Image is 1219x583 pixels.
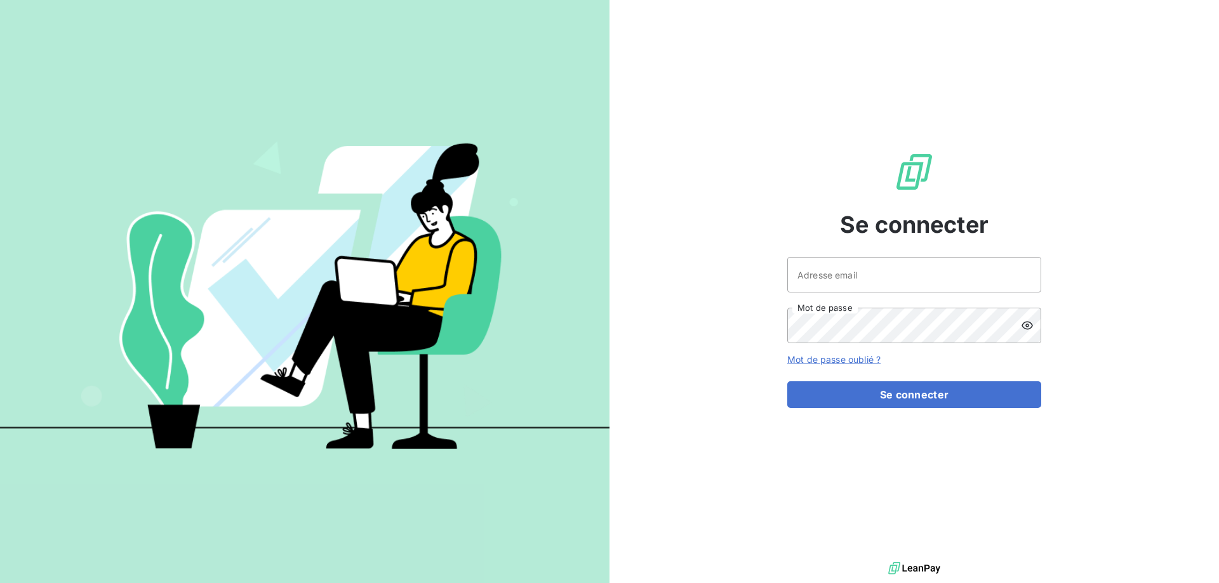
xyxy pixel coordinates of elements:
[840,207,989,242] span: Se connecter
[894,152,935,192] img: Logo LeanPay
[787,257,1041,292] input: placeholder
[888,559,940,578] img: logo
[787,354,881,365] a: Mot de passe oublié ?
[787,381,1041,408] button: Se connecter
